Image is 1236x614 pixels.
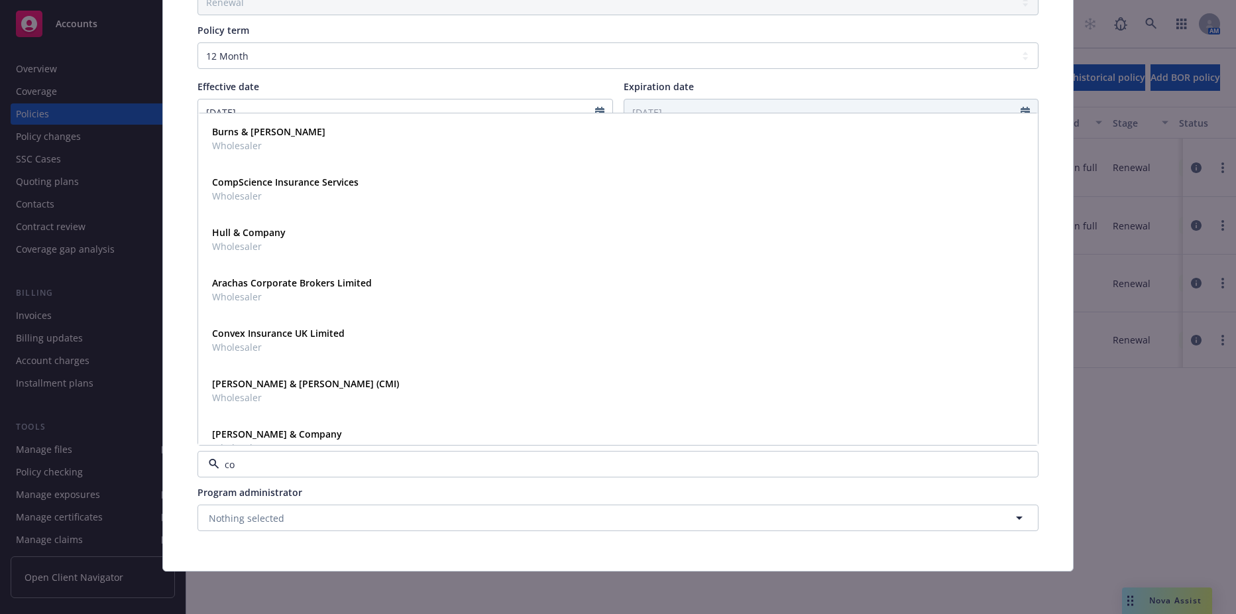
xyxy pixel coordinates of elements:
[212,176,359,188] strong: CompScience Insurance Services
[212,139,325,153] span: Wholesaler
[212,428,342,440] strong: [PERSON_NAME] & Company
[219,458,1011,471] input: Select a wholesaler
[624,99,1021,125] input: MM/DD/YYYY
[1021,107,1030,117] svg: Calendar
[197,505,1039,531] button: Nothing selected
[212,441,342,455] span: Wholesaler
[212,189,359,203] span: Wholesaler
[212,290,372,304] span: Wholesaler
[212,125,325,138] strong: Burns & [PERSON_NAME]
[624,80,694,93] span: Expiration date
[212,377,399,390] strong: [PERSON_NAME] & [PERSON_NAME] (CMI)
[197,486,302,499] span: Program administrator
[212,340,345,354] span: Wholesaler
[212,239,286,253] span: Wholesaler
[209,511,284,525] span: Nothing selected
[198,99,595,125] input: MM/DD/YYYY
[197,80,259,93] span: Effective date
[212,276,372,289] strong: Arachas Corporate Brokers Limited
[212,327,345,339] strong: Convex Insurance UK Limited
[212,391,399,404] span: Wholesaler
[595,107,604,117] svg: Calendar
[197,24,249,36] span: Policy term
[212,226,286,239] strong: Hull & Company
